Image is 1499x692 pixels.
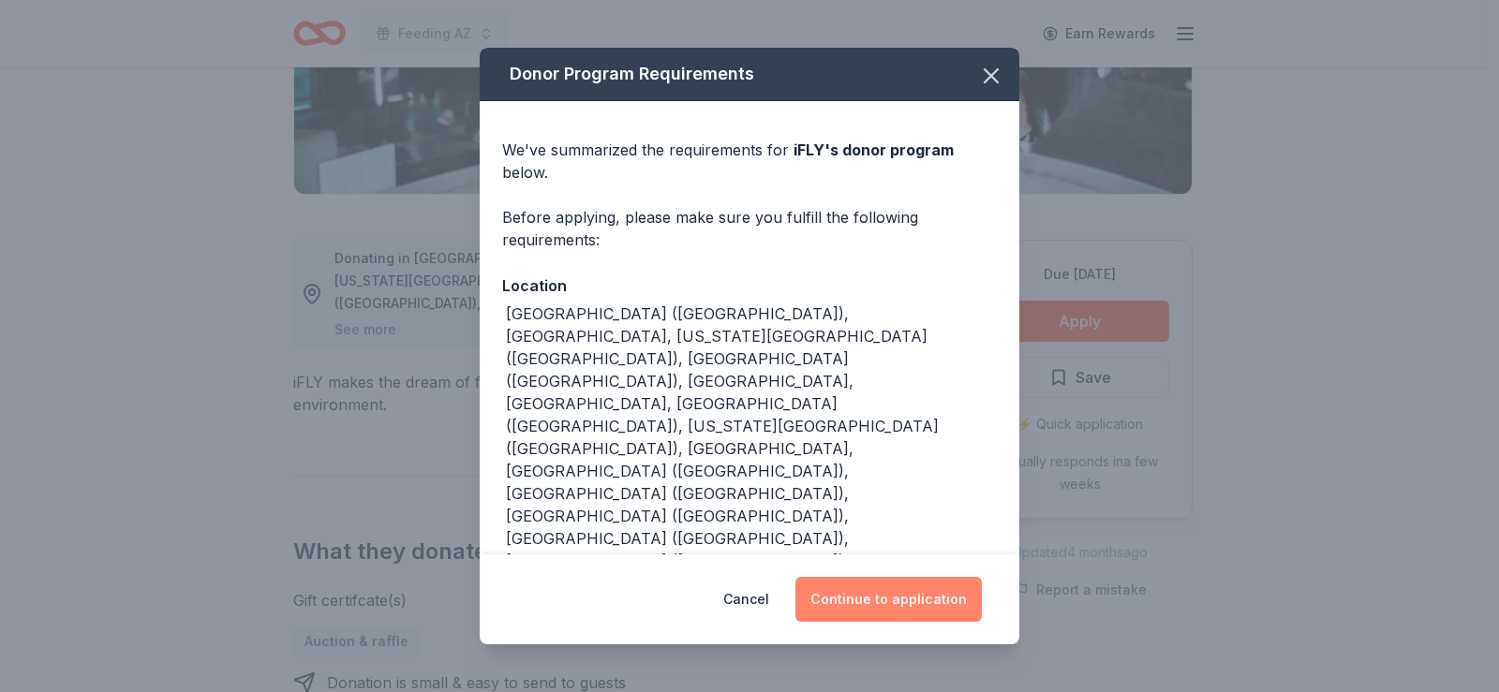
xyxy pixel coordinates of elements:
button: Cancel [723,577,769,622]
div: Donor Program Requirements [480,48,1019,101]
div: We've summarized the requirements for below. [502,139,997,184]
div: Before applying, please make sure you fulfill the following requirements: [502,206,997,251]
button: Continue to application [795,577,982,622]
div: Location [502,273,997,298]
span: iFLY 's donor program [794,140,954,159]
